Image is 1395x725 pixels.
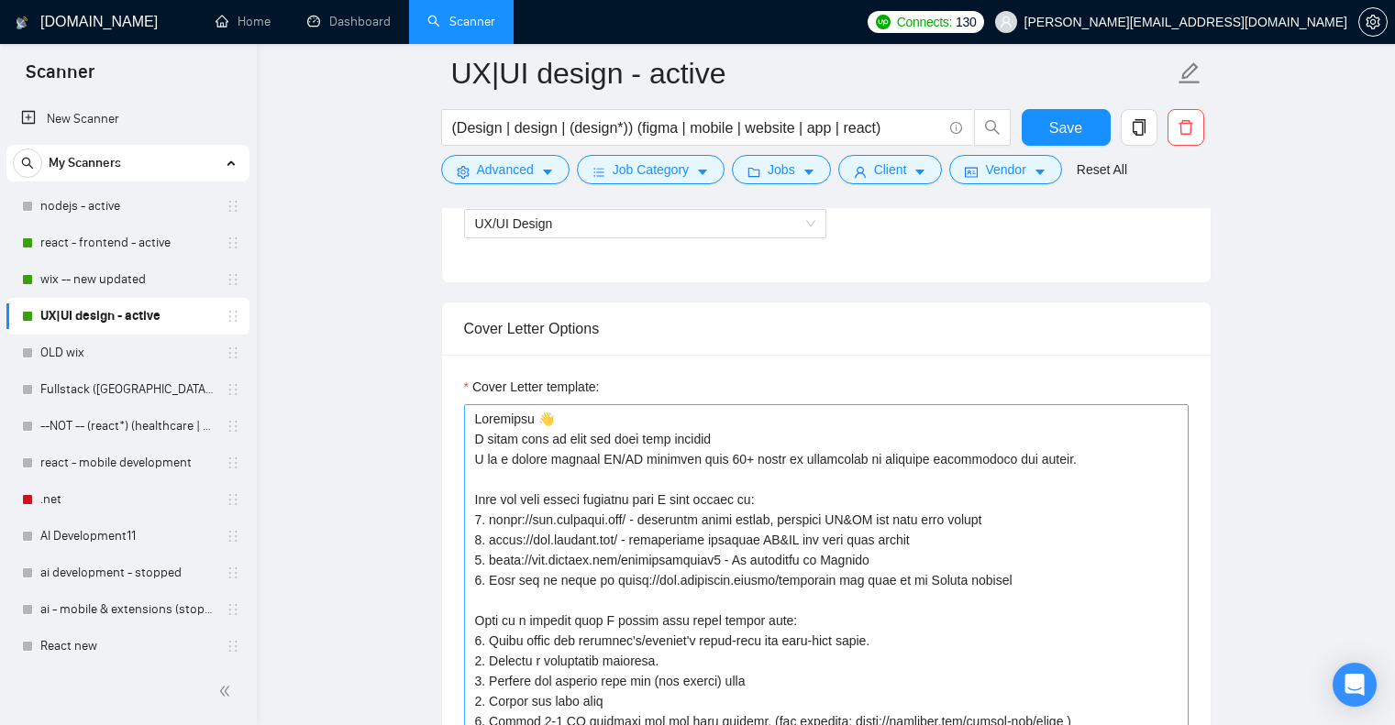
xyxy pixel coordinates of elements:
[913,165,926,179] span: caret-down
[40,591,215,628] a: ai - mobile & extensions (stopped)
[226,272,240,287] span: holder
[592,165,605,179] span: bars
[613,159,689,180] span: Job Category
[1077,159,1127,180] a: Reset All
[477,159,534,180] span: Advanced
[427,14,495,29] a: searchScanner
[40,298,215,335] a: UX|UI design - active
[475,210,815,237] span: UX/UI Design
[1034,165,1046,179] span: caret-down
[464,377,600,397] label: Cover Letter template:
[874,159,907,180] span: Client
[1022,109,1111,146] button: Save
[11,59,109,97] span: Scanner
[1121,109,1157,146] button: copy
[452,116,942,139] input: Search Freelance Jobs...
[974,109,1011,146] button: search
[226,236,240,250] span: holder
[49,145,121,181] span: My Scanners
[40,371,215,408] a: Fullstack ([GEOGRAPHIC_DATA] only) - active
[226,199,240,214] span: holder
[577,155,725,184] button: barsJob Categorycaret-down
[1178,61,1201,85] span: edit
[40,408,215,445] a: --NOT -- (react*) (healthcare | "health care" | telemedicine)
[1359,15,1387,29] span: setting
[40,555,215,591] a: ai development - stopped
[216,14,271,29] a: homeHome
[226,419,240,434] span: holder
[307,14,391,29] a: dashboardDashboard
[1358,15,1388,29] a: setting
[1122,119,1157,136] span: copy
[226,456,240,470] span: holder
[1168,119,1203,136] span: delete
[218,682,237,700] span: double-left
[13,148,42,178] button: search
[451,50,1174,96] input: Scanner name...
[40,445,215,481] a: react - mobile development
[950,122,962,134] span: info-circle
[956,12,976,32] span: 130
[6,101,249,137] li: New Scanner
[897,12,952,32] span: Connects:
[838,155,943,184] button: userClientcaret-down
[457,165,470,179] span: setting
[40,481,215,518] a: .net
[226,529,240,544] span: holder
[226,492,240,507] span: holder
[14,157,41,170] span: search
[1000,16,1013,28] span: user
[21,101,235,137] a: New Scanner
[732,155,831,184] button: folderJobscaret-down
[226,602,240,617] span: holder
[975,119,1010,136] span: search
[854,165,867,179] span: user
[747,165,760,179] span: folder
[226,309,240,324] span: holder
[1358,7,1388,37] button: setting
[1333,663,1377,707] div: Open Intercom Messenger
[40,335,215,371] a: OLD wix
[464,302,1189,355] div: Cover Letter Options
[40,628,215,665] a: React new
[965,165,978,179] span: idcard
[949,155,1061,184] button: idcardVendorcaret-down
[226,566,240,580] span: holder
[226,382,240,397] span: holder
[1168,109,1204,146] button: delete
[16,8,28,38] img: logo
[441,155,570,184] button: settingAdvancedcaret-down
[40,225,215,261] a: react - frontend - active
[226,639,240,654] span: holder
[876,15,891,29] img: upwork-logo.png
[1049,116,1082,139] span: Save
[40,261,215,298] a: wix -- new updated
[40,188,215,225] a: nodejs - active
[803,165,815,179] span: caret-down
[696,165,709,179] span: caret-down
[768,159,795,180] span: Jobs
[226,346,240,360] span: holder
[541,165,554,179] span: caret-down
[40,518,215,555] a: AI Development11
[985,159,1025,180] span: Vendor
